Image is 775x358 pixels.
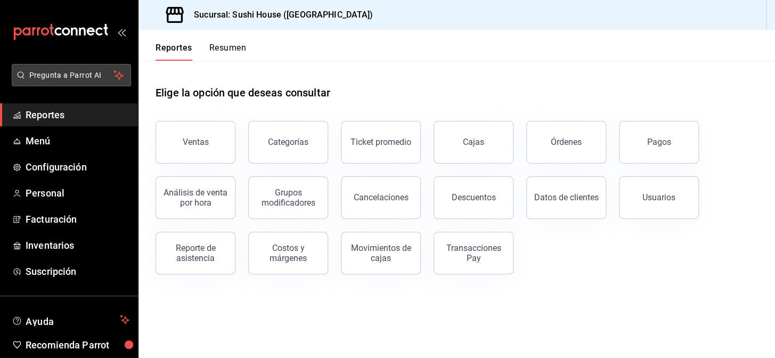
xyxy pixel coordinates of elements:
button: Análisis de venta por hora [156,176,235,219]
span: Recomienda Parrot [26,338,129,352]
button: Ventas [156,121,235,164]
div: Pagos [647,137,671,147]
button: Categorías [248,121,328,164]
div: Descuentos [452,192,496,202]
span: Inventarios [26,238,129,253]
button: Cajas [434,121,513,164]
button: Ticket promedio [341,121,421,164]
div: Datos de clientes [534,192,599,202]
button: Reportes [156,43,192,61]
a: Pregunta a Parrot AI [7,77,131,88]
button: Transacciones Pay [434,232,513,274]
button: Pagos [619,121,699,164]
div: Cajas [463,137,484,147]
span: Ayuda [26,313,116,326]
span: Suscripción [26,264,129,279]
button: Datos de clientes [526,176,606,219]
div: Movimientos de cajas [348,243,414,263]
div: navigation tabs [156,43,246,61]
h3: Sucursal: Sushi House ([GEOGRAPHIC_DATA]) [185,9,373,21]
button: Pregunta a Parrot AI [12,64,131,86]
div: Ventas [183,137,209,147]
h1: Elige la opción que deseas consultar [156,85,330,101]
button: Cancelaciones [341,176,421,219]
span: Menú [26,134,129,148]
span: Configuración [26,160,129,174]
span: Facturación [26,212,129,226]
div: Transacciones Pay [440,243,507,263]
div: Categorías [268,137,308,147]
div: Reporte de asistencia [162,243,229,263]
button: Reporte de asistencia [156,232,235,274]
div: Usuarios [642,192,675,202]
button: Movimientos de cajas [341,232,421,274]
span: Personal [26,186,129,200]
div: Costos y márgenes [255,243,321,263]
div: Órdenes [551,137,582,147]
span: Reportes [26,108,129,122]
button: Órdenes [526,121,606,164]
div: Análisis de venta por hora [162,188,229,208]
button: Resumen [209,43,246,61]
button: Costos y márgenes [248,232,328,274]
button: Descuentos [434,176,513,219]
button: open_drawer_menu [117,28,126,36]
button: Grupos modificadores [248,176,328,219]
div: Cancelaciones [354,192,409,202]
div: Ticket promedio [350,137,411,147]
span: Pregunta a Parrot AI [29,70,114,81]
button: Usuarios [619,176,699,219]
div: Grupos modificadores [255,188,321,208]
